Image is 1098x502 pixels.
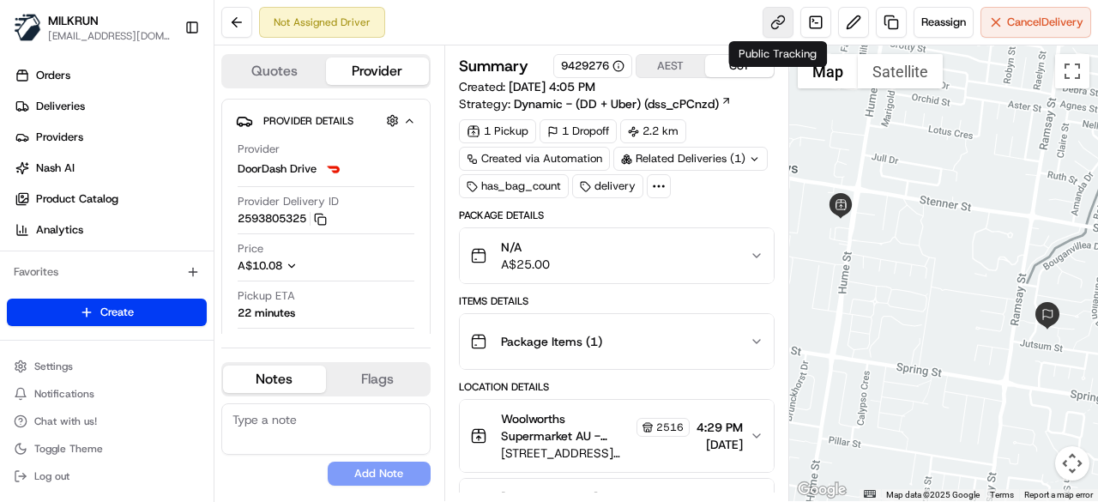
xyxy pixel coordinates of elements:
span: [DATE] [697,436,743,453]
button: Toggle fullscreen view [1055,54,1089,88]
div: delivery [572,174,643,198]
button: Settings [7,354,207,378]
div: has_bag_count [459,174,569,198]
a: Deliveries [7,93,214,120]
span: Created: [459,78,595,95]
div: 2.2 km [620,119,686,143]
img: Google [793,479,850,501]
span: Provider Delivery ID [238,194,339,209]
div: 22 minutes [238,305,295,321]
button: 2593805325 [238,211,327,227]
span: N/A [501,239,550,256]
span: Toggle Theme [34,442,103,456]
button: CancelDelivery [980,7,1091,38]
div: Items Details [459,294,775,308]
button: Show satellite imagery [858,54,943,88]
span: Create [100,305,134,320]
div: Strategy: [459,95,732,112]
span: Provider [238,142,280,157]
button: Create [7,299,207,326]
button: Provider Details [236,106,416,135]
span: Log out [34,469,69,483]
span: Orders [36,68,70,83]
div: Package Details [459,209,775,222]
span: Price [238,241,263,257]
span: Package Items ( 1 ) [501,333,602,350]
span: Settings [34,360,73,373]
button: Provider [326,57,429,85]
button: Quotes [223,57,326,85]
a: Product Catalog [7,185,214,213]
a: Nash AI [7,154,214,182]
button: AEST [636,55,705,77]
span: [DATE] 4:05 PM [509,79,595,94]
span: Cancel Delivery [1007,15,1083,30]
span: Deliveries [36,99,85,114]
button: Notes [223,366,326,393]
button: N/AA$25.00 [460,228,774,283]
div: Related Deliveries (1) [613,147,768,171]
button: 9429276 [561,58,624,74]
button: [EMAIL_ADDRESS][DOMAIN_NAME] [48,29,171,43]
span: A$10.08 [238,258,282,273]
span: 4:29 PM [697,419,743,436]
button: Woolworths Supermarket AU - Kearneys Spring ([GEOGRAPHIC_DATA]) Store Manager2516[STREET_ADDRESS]... [460,400,774,472]
a: Terms [990,490,1014,499]
span: DoorDash Drive [238,161,317,177]
span: Reassign [921,15,966,30]
button: Show street map [798,54,858,88]
div: 1 Dropoff [540,119,617,143]
a: Providers [7,124,214,151]
span: Notifications [34,387,94,401]
span: Map data ©2025 Google [886,490,980,499]
a: Report a map error [1024,490,1093,499]
img: MILKRUN [14,14,41,41]
a: Open this area in Google Maps (opens a new window) [793,479,850,501]
button: MILKRUNMILKRUN[EMAIL_ADDRESS][DOMAIN_NAME] [7,7,178,48]
div: Location Details [459,380,775,394]
button: Toggle Theme [7,437,207,461]
button: A$10.08 [238,258,389,274]
button: MILKRUN [48,12,99,29]
span: A$25.00 [501,256,550,273]
span: Woolworths Supermarket AU - Kearneys Spring ([GEOGRAPHIC_DATA]) Store Manager [501,410,633,445]
a: Dynamic - (DD + Uber) (dss_cPCnzd) [514,95,732,112]
button: Package Items (1) [460,314,774,369]
div: 1 Pickup [459,119,536,143]
a: Analytics [7,216,214,244]
img: doordash_logo_v2.png [323,159,344,179]
button: Chat with us! [7,409,207,433]
button: Map camera controls [1055,446,1089,481]
span: Chat with us! [34,414,97,428]
div: Public Tracking [728,41,827,67]
span: Pickup ETA [238,288,295,304]
button: Flags [326,366,429,393]
button: Reassign [914,7,974,38]
a: Orders [7,62,214,89]
span: [STREET_ADDRESS][PERSON_NAME] [501,445,690,462]
span: Product Catalog [36,191,118,207]
button: Notifications [7,382,207,406]
span: Analytics [36,222,83,238]
span: 2516 [656,420,684,434]
a: Created via Automation [459,147,610,171]
button: CST [705,55,774,77]
h3: Summary [459,58,528,74]
span: Provider Details [263,114,353,128]
div: Favorites [7,258,207,286]
button: Keyboard shortcuts [864,490,876,498]
span: Nash AI [36,160,75,176]
span: Providers [36,130,83,145]
span: Dynamic - (DD + Uber) (dss_cPCnzd) [514,95,719,112]
button: Log out [7,464,207,488]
